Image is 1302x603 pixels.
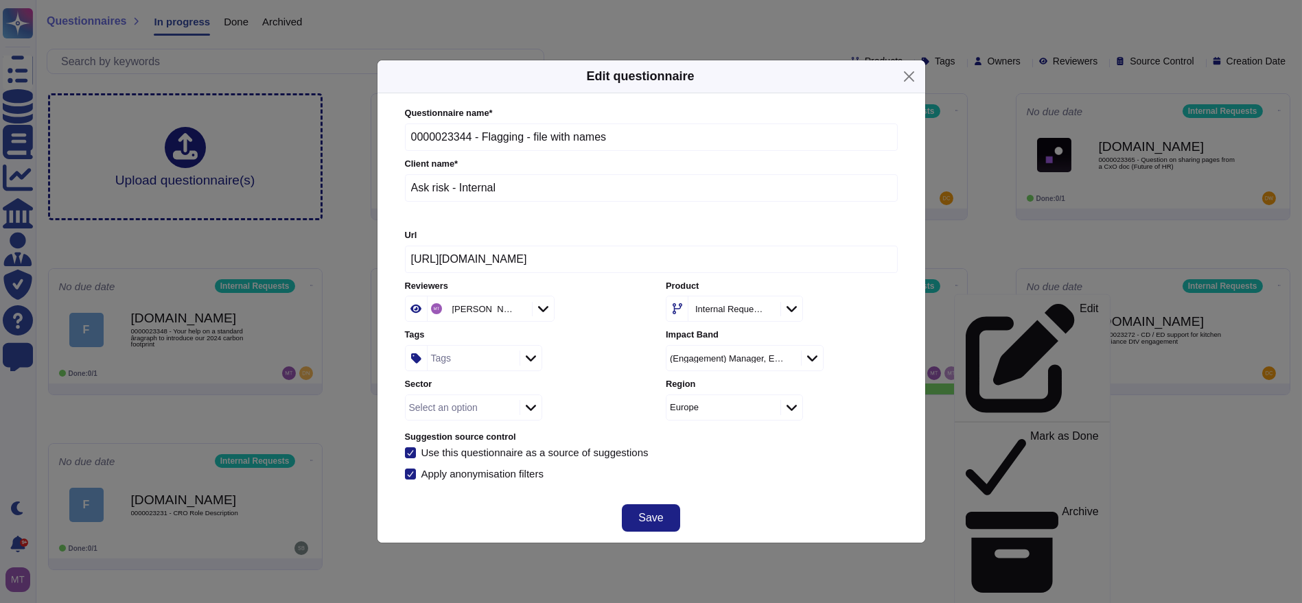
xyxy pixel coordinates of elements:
div: Use this questionnaire as a source of suggestions [421,447,649,458]
label: Sector [405,380,636,389]
div: (Engagement) Manager, Expert [670,354,784,363]
div: [PERSON_NAME] [452,305,515,314]
h5: Edit questionnaire [586,67,694,86]
label: Impact Band [666,331,897,340]
label: Questionnaire name [405,109,898,118]
label: Tags [405,331,636,340]
label: Client name [405,160,898,169]
label: Url [405,231,898,240]
div: Europe [670,403,699,412]
button: Save [622,504,679,532]
div: Tags [431,353,452,363]
button: Close [898,66,920,87]
label: Reviewers [405,282,636,291]
label: Suggestion source control [405,433,898,442]
img: user [431,303,442,314]
label: Product [666,282,897,291]
div: Internal Requests [695,305,763,314]
span: Save [638,512,663,523]
input: Enter company name of the client [405,174,898,202]
div: Apply anonymisation filters [421,469,546,479]
input: Online platform url [405,246,898,273]
div: Select an option [409,403,478,412]
label: Region [666,380,897,389]
input: Enter questionnaire name [405,123,898,151]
